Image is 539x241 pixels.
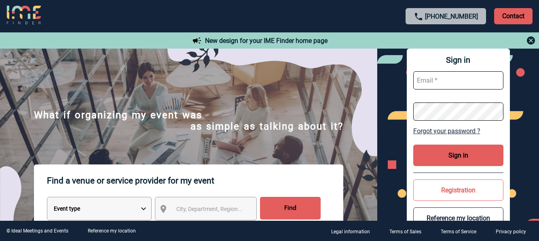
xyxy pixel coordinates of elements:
[494,8,533,24] p: Contact
[47,164,343,197] p: Find a venue or service provider for my event
[489,227,539,235] a: Privacy policy
[413,207,503,229] button: Reference my location
[88,228,136,234] a: Reference my location
[413,55,503,65] span: Sign in
[496,229,526,235] p: Privacy policy
[389,229,421,235] p: Terms of Sales
[434,227,489,235] a: Terms of Service
[383,227,434,235] a: Terms of Sales
[331,229,370,235] p: Legal information
[260,197,321,220] input: Find
[413,71,503,90] input: Email *
[441,229,476,235] p: Terms of Service
[414,12,423,21] img: call-24-px.png
[413,145,503,166] button: Sign in
[413,127,503,135] a: Forgot your password ?
[425,13,478,20] a: [PHONE_NUMBER]
[413,179,503,201] button: Registration
[176,206,243,212] span: City, Department, Region...
[325,227,383,235] a: Legal information
[6,228,68,234] div: © Ideal Meetings and Events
